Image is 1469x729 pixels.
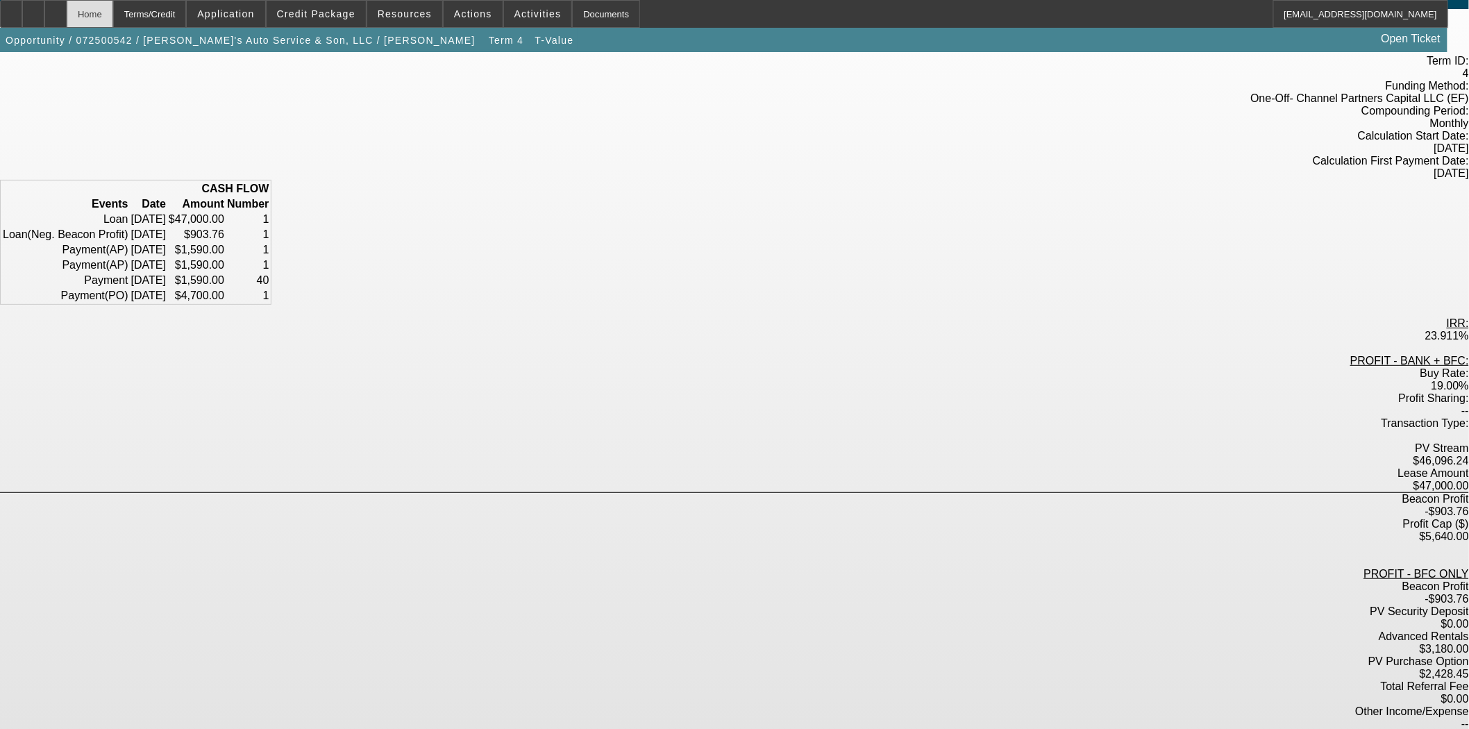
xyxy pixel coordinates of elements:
[2,182,269,196] th: CASH FLOW
[378,8,432,19] span: Resources
[2,258,129,272] td: Payment
[484,28,528,53] button: Term 4
[2,274,129,287] td: Payment
[168,289,225,303] td: $4,700.00
[187,1,265,27] button: Application
[168,274,225,287] td: $1,590.00
[1441,693,1469,705] label: $0.00
[106,259,128,271] span: (AP)
[367,1,442,27] button: Resources
[28,228,128,240] span: (Neg. Beacon Profit)
[1413,480,1469,492] label: $47,000.00
[226,289,269,303] td: 1
[1290,92,1469,104] span: - Channel Partners Capital LLC (EF)
[131,243,167,257] td: [DATE]
[106,244,128,255] span: (AP)
[226,243,269,257] td: 1
[1420,668,1469,680] label: $2,428.45
[168,258,225,272] td: $1,590.00
[131,258,167,272] td: [DATE]
[6,35,476,46] span: Opportunity / 072500542 / [PERSON_NAME]'s Auto Service & Son, LLC / [PERSON_NAME]
[514,8,562,19] span: Activities
[131,212,167,226] td: [DATE]
[226,228,269,242] td: 1
[2,243,129,257] td: Payment
[226,197,269,211] th: Number
[532,28,578,53] button: T-Value
[454,8,492,19] span: Actions
[2,197,129,211] th: Events
[197,8,254,19] span: Application
[226,258,269,272] td: 1
[131,289,167,303] td: [DATE]
[168,243,225,257] td: $1,590.00
[131,228,167,242] td: [DATE]
[226,212,269,226] td: 1
[168,228,225,242] td: $903.76
[131,274,167,287] td: [DATE]
[277,8,355,19] span: Credit Package
[226,274,269,287] td: 40
[2,228,129,242] td: Loan
[489,35,523,46] span: Term 4
[1420,643,1469,655] label: $3,180.00
[105,290,128,301] span: (PO)
[131,197,167,211] th: Date
[2,212,129,226] td: Loan
[168,197,225,211] th: Amount
[1441,618,1469,630] label: $0.00
[267,1,366,27] button: Credit Package
[504,1,572,27] button: Activities
[535,35,574,46] span: T-Value
[2,289,129,303] td: Payment
[444,1,503,27] button: Actions
[168,212,225,226] td: $47,000.00
[1376,27,1446,51] a: Open Ticket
